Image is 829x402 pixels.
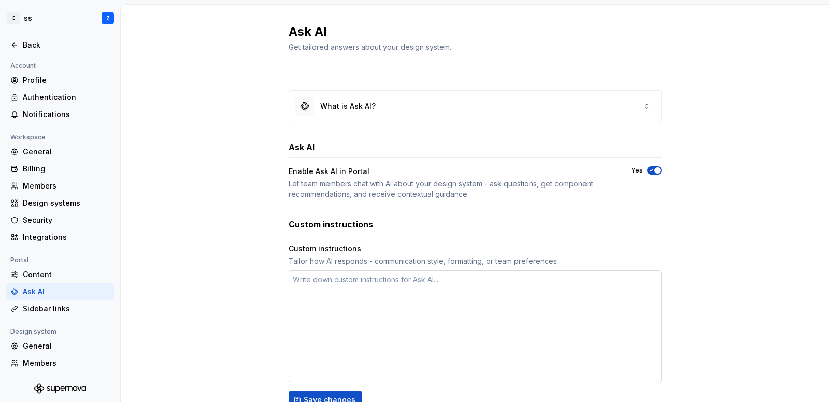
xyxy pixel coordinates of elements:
[289,243,662,254] div: Custom instructions
[6,143,114,160] a: General
[320,101,376,111] div: What is Ask AI?
[23,181,110,191] div: Members
[24,13,32,23] div: ss
[23,232,110,242] div: Integrations
[6,37,114,53] a: Back
[631,166,643,175] label: Yes
[289,42,451,51] span: Get tailored answers about your design system.
[23,147,110,157] div: General
[289,141,315,153] h3: Ask AI
[6,300,114,317] a: Sidebar links
[6,89,114,106] a: Authentication
[6,283,114,300] a: Ask AI
[6,254,33,266] div: Portal
[6,195,114,211] a: Design systems
[6,338,114,354] a: General
[23,198,110,208] div: Design systems
[6,60,40,72] div: Account
[6,325,61,338] div: Design system
[6,131,50,143] div: Workspace
[23,40,110,50] div: Back
[23,109,110,120] div: Notifications
[289,23,649,40] h2: Ask AI
[23,269,110,280] div: Content
[23,286,110,297] div: Ask AI
[23,164,110,174] div: Billing
[289,218,373,231] h3: Custom instructions
[2,7,118,30] button: EssZ
[106,14,110,22] div: Z
[23,215,110,225] div: Security
[6,266,114,283] a: Content
[289,256,662,266] div: Tailor how AI responds - communication style, formatting, or team preferences.
[6,161,114,177] a: Billing
[23,75,110,85] div: Profile
[289,166,612,177] div: Enable Ask AI in Portal
[6,372,114,389] a: Versions
[23,92,110,103] div: Authentication
[6,72,114,89] a: Profile
[6,229,114,246] a: Integrations
[23,304,110,314] div: Sidebar links
[6,178,114,194] a: Members
[6,355,114,371] a: Members
[23,358,110,368] div: Members
[34,383,86,394] svg: Supernova Logo
[23,341,110,351] div: General
[6,106,114,123] a: Notifications
[7,12,20,24] div: E
[289,179,612,199] div: Let team members chat with AI about your design system - ask questions, get component recommendat...
[6,212,114,228] a: Security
